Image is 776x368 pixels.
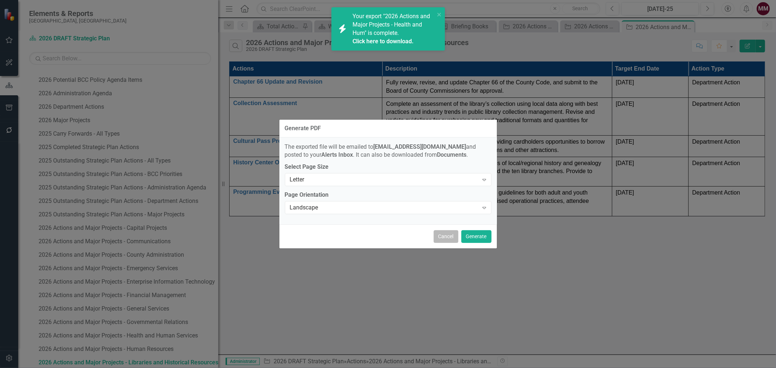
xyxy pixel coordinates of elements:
div: Generate PDF [285,125,321,132]
label: Page Orientation [285,191,492,199]
div: Landscape [290,204,479,212]
button: Cancel [434,230,458,243]
label: Select Page Size [285,163,492,171]
button: Generate [461,230,492,243]
span: Your export "2026 Actions and Major Projects - Health and Hum" is complete. [353,13,433,45]
div: Letter [290,176,479,184]
strong: Alerts Inbox [322,151,353,158]
button: close [437,10,442,19]
strong: Documents [437,151,467,158]
strong: [EMAIL_ADDRESS][DOMAIN_NAME] [374,143,466,150]
span: The exported file will be emailed to and posted to your . It can also be downloaded from . [285,143,476,159]
a: Click here to download. [353,38,414,45]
